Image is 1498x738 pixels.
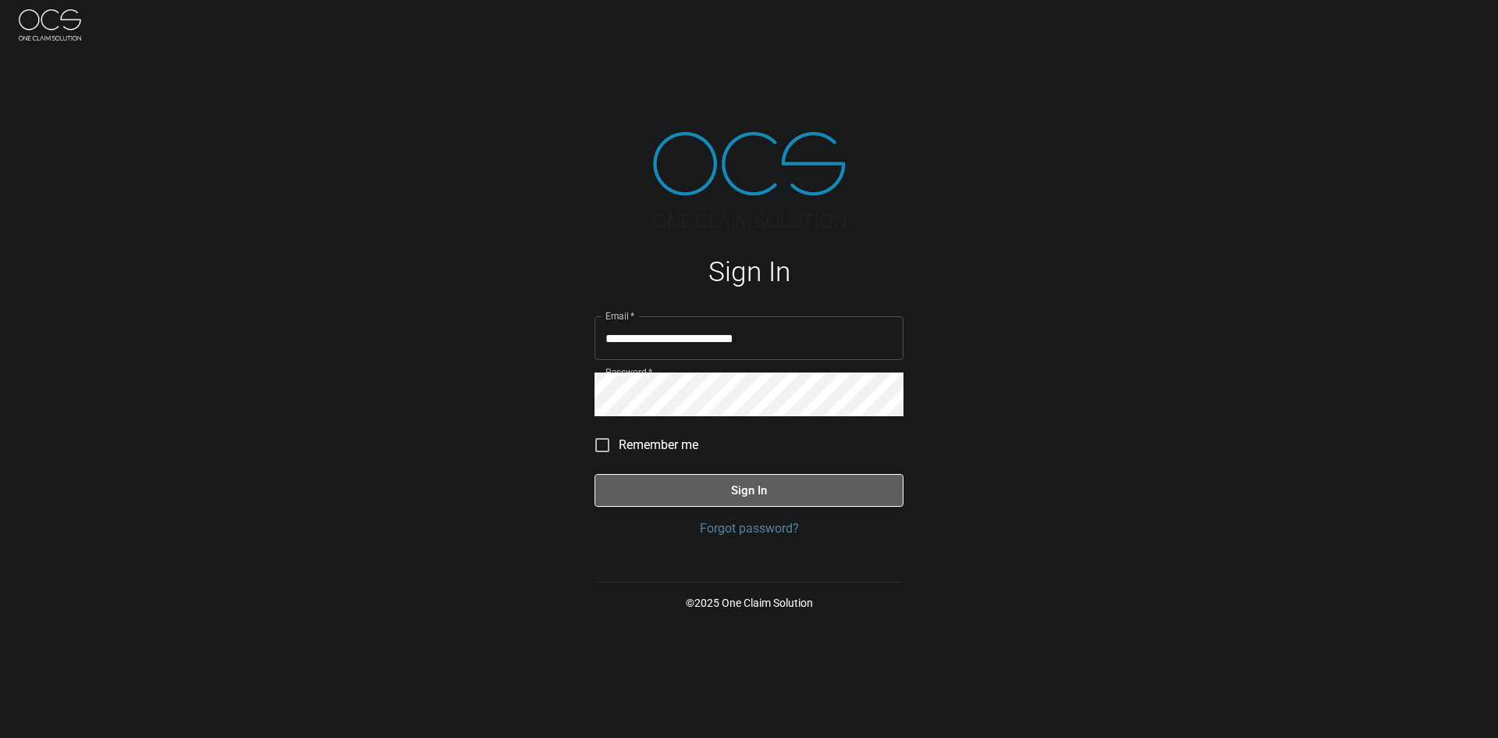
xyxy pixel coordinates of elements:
[595,474,903,507] button: Sign In
[19,9,81,41] img: ocs-logo-white-transparent.png
[653,132,846,228] img: ocs-logo-tra.png
[595,519,903,538] a: Forgot password?
[595,256,903,288] h1: Sign In
[605,309,635,323] label: Email
[595,595,903,611] p: © 2025 One Claim Solution
[619,436,698,455] span: Remember me
[605,365,652,379] label: Password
